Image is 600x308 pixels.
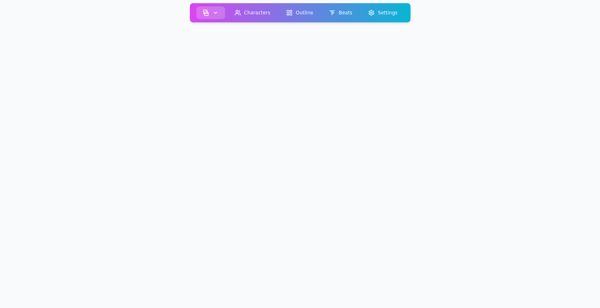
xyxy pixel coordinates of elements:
a: Outline [278,5,321,21]
button: Characters [228,6,277,19]
a: Beats [321,5,360,21]
button: Outline [280,6,319,19]
button: Beats [323,6,359,19]
button: Settings [362,6,404,19]
a: Settings [360,5,405,21]
img: storyboard [202,10,209,16]
a: Characters [226,5,278,21]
